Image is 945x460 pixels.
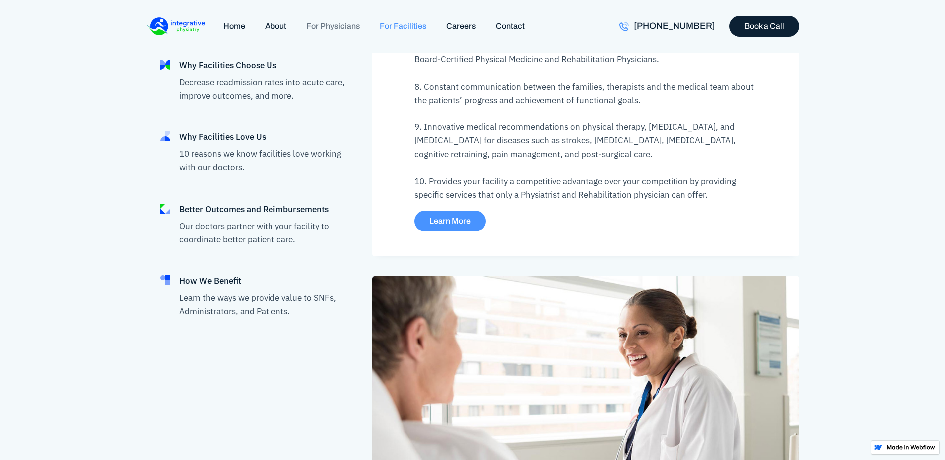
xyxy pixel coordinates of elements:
p: Learn the ways we provide value to SNFs, Administrators, and Patients. [179,291,346,318]
a: Book a Call [729,16,799,36]
a: Why Facilities Choose UsDecrease readmission rates into acute care, improve outcomes, and more. [146,46,360,118]
a: Home [213,15,255,37]
a: Better Outcomes and ReimbursementsOur doctors partner with your facility to coordinate better pat... [146,190,360,262]
a: Learn More [414,211,486,231]
a: home [146,12,206,40]
a: For Physicians [296,15,370,37]
a: [PHONE_NUMBER] [609,15,725,37]
img: Made in Webflow [886,445,935,450]
div: [PHONE_NUMBER] [634,21,715,32]
a: Careers [436,15,486,37]
p: Decrease readmission rates into acute care, improve outcomes, and more. [179,75,346,102]
a: How We BenefitLearn the ways we provide value to SNFs, Administrators, and Patients. [146,262,360,335]
p: Our doctors partner with your facility to coordinate better patient care. [179,219,346,246]
div: How We Benefit [179,275,346,286]
a: Why Facilities Love Us10 reasons we know facilities love working with our doctors. [146,118,360,191]
a: For Facilities [370,15,436,37]
div: Better Outcomes and Reimbursements [179,203,346,214]
div: Why Facilities Choose Us [179,59,346,70]
a: Contact [486,15,535,37]
a: About [255,15,296,37]
p: 10 reasons we know facilities love working with our doctors. [179,147,346,174]
div: Why Facilities Love Us [179,131,346,142]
